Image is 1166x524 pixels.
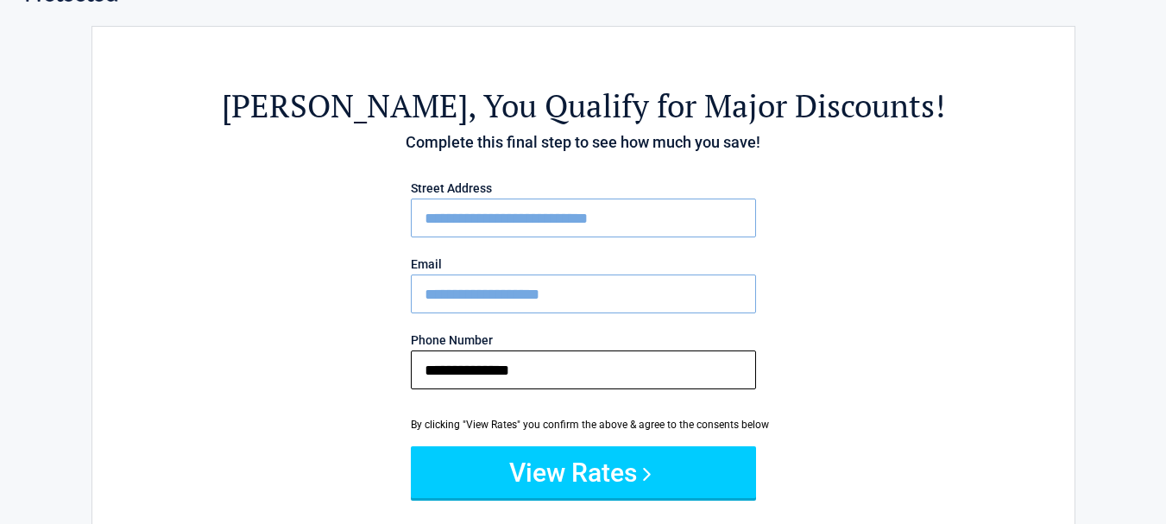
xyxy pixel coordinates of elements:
div: By clicking "View Rates" you confirm the above & agree to the consents below [411,417,756,432]
label: Email [411,258,756,270]
label: Street Address [411,182,756,194]
button: View Rates [411,446,756,498]
h4: Complete this final step to see how much you save! [187,131,980,154]
label: Phone Number [411,334,756,346]
h2: , You Qualify for Major Discounts! [187,85,980,127]
span: [PERSON_NAME] [222,85,468,127]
